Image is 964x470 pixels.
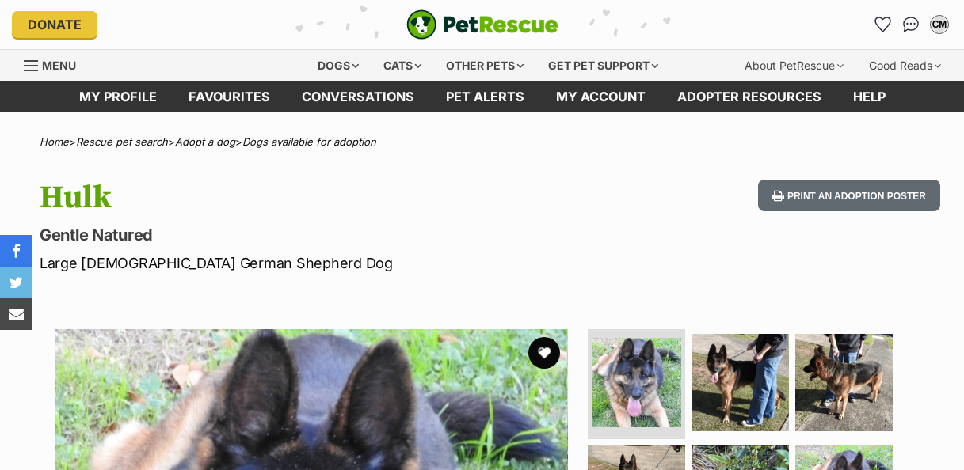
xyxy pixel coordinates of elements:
h1: Hulk [40,180,589,216]
a: PetRescue [406,9,558,40]
p: Gentle Natured [40,224,589,246]
a: Conversations [898,12,924,37]
span: Menu [42,59,76,72]
div: Cats [372,50,432,81]
div: Get pet support [537,50,669,81]
button: favourite [528,337,560,369]
a: Adopter resources [661,81,837,112]
a: Pet alerts [430,81,540,112]
button: Print an adoption poster [758,180,940,212]
img: Photo of Hulk [795,334,893,431]
div: About PetRescue [733,50,855,81]
div: CM [932,17,947,32]
div: Good Reads [858,50,952,81]
a: Favourites [173,81,286,112]
a: My account [540,81,661,112]
a: Donate [12,11,97,38]
a: Help [837,81,901,112]
img: chat-41dd97257d64d25036548639549fe6c8038ab92f7586957e7f3b1b290dea8141.svg [903,17,920,32]
a: Menu [24,50,87,78]
a: Dogs available for adoption [242,135,376,148]
div: Other pets [435,50,535,81]
p: Large [DEMOGRAPHIC_DATA] German Shepherd Dog [40,252,589,274]
a: Rescue pet search [76,135,168,148]
a: conversations [286,81,430,112]
ul: Account quick links [870,12,952,37]
button: My account [927,12,952,37]
a: Home [40,135,69,148]
img: Photo of Hulk [592,338,681,427]
div: Dogs [307,50,370,81]
img: Photo of Hulk [692,334,789,431]
a: Favourites [870,12,895,37]
a: My profile [63,81,173,112]
a: Adopt a dog [175,135,235,148]
img: logo-e224e6f780fb5917bec1dbf3a21bbac754714ae5b6737aabdf751b685950b380.svg [406,9,558,40]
